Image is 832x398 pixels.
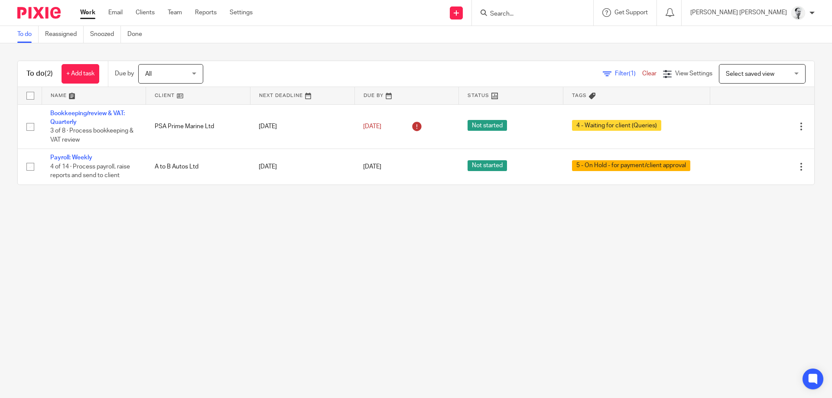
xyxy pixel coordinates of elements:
span: Select saved view [726,71,774,77]
span: (2) [45,70,53,77]
a: Clients [136,8,155,17]
a: Reassigned [45,26,84,43]
a: To do [17,26,39,43]
a: Payroll: Weekly [50,155,92,161]
td: PSA Prime Marine Ltd [146,104,250,149]
span: 3 of 8 · Process bookkeeping & VAT review [50,128,133,143]
a: + Add task [62,64,99,84]
span: Not started [468,120,507,131]
a: Done [127,26,149,43]
span: Get Support [614,10,648,16]
img: Mass_2025.jpg [791,6,805,20]
td: A to B Autos Ltd [146,149,250,184]
a: Team [168,8,182,17]
a: Reports [195,8,217,17]
span: [DATE] [363,123,381,129]
p: Due by [115,69,134,78]
a: Bookkeeping/review & VAT: Quarterly [50,110,125,125]
span: All [145,71,152,77]
a: Email [108,8,123,17]
p: [PERSON_NAME] [PERSON_NAME] [690,8,787,17]
a: Snoozed [90,26,121,43]
span: 5 - On Hold - for payment/client approval [572,160,690,171]
h1: To do [26,69,53,78]
span: Filter [615,71,642,77]
a: Work [80,8,95,17]
a: Settings [230,8,253,17]
span: 4 of 14 · Process payroll, raise reports and send to client [50,164,130,179]
span: 4 - Waiting for client (Queries) [572,120,661,131]
span: Not started [468,160,507,171]
span: Tags [572,93,587,98]
td: [DATE] [250,149,354,184]
img: Pixie [17,7,61,19]
span: (1) [629,71,636,77]
td: [DATE] [250,104,354,149]
span: [DATE] [363,164,381,170]
span: View Settings [675,71,712,77]
a: Clear [642,71,656,77]
input: Search [489,10,567,18]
